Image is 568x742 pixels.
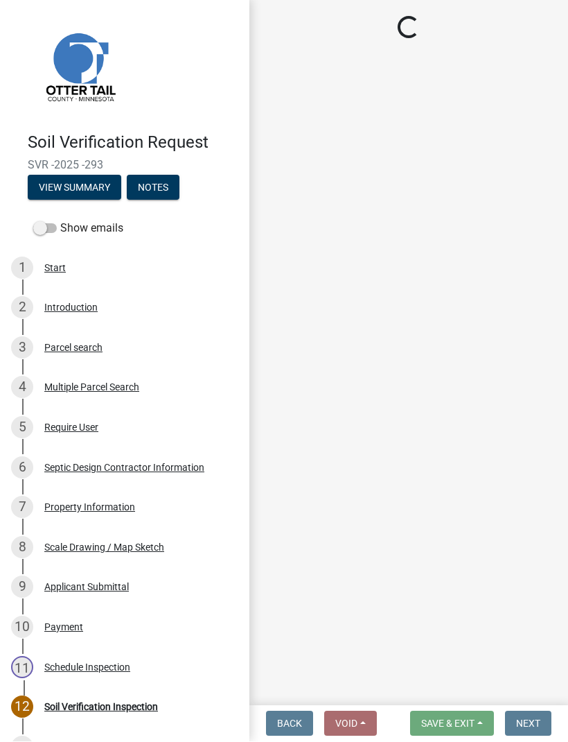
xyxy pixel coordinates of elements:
[44,383,139,392] div: Multiple Parcel Search
[28,15,132,119] img: Otter Tail County, Minnesota
[11,576,33,598] div: 9
[421,718,474,730] span: Save & Exit
[44,583,129,592] div: Applicant Submittal
[505,711,551,736] button: Next
[11,257,33,279] div: 1
[44,303,98,313] div: Introduction
[44,543,164,553] div: Scale Drawing / Map Sketch
[11,497,33,519] div: 7
[44,663,130,673] div: Schedule Inspection
[11,537,33,559] div: 8
[28,133,238,153] h4: Soil Verification Request
[11,696,33,718] div: 12
[11,657,33,679] div: 11
[44,623,83,632] div: Payment
[44,702,158,712] div: Soil Verification Inspection
[44,463,204,473] div: Septic Design Contractor Information
[28,175,121,200] button: View Summary
[11,337,33,359] div: 3
[335,718,357,730] span: Void
[410,711,494,736] button: Save & Exit
[11,417,33,439] div: 5
[44,264,66,273] div: Start
[516,718,540,730] span: Next
[127,183,179,194] wm-modal-confirm: Notes
[127,175,179,200] button: Notes
[11,616,33,639] div: 10
[11,377,33,399] div: 4
[277,718,302,730] span: Back
[28,159,222,172] span: SVR -2025 -293
[44,503,135,512] div: Property Information
[28,183,121,194] wm-modal-confirm: Summary
[11,297,33,319] div: 2
[33,221,123,237] label: Show emails
[11,457,33,479] div: 6
[266,711,313,736] button: Back
[44,423,98,433] div: Require User
[324,711,377,736] button: Void
[44,343,103,353] div: Parcel search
